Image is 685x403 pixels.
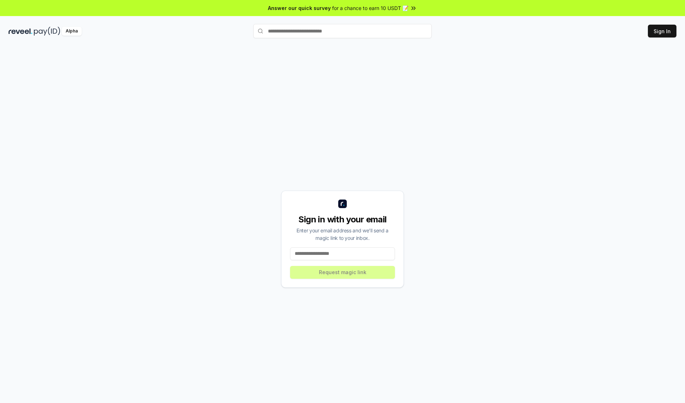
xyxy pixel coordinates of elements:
img: reveel_dark [9,27,32,36]
div: Alpha [62,27,82,36]
div: Sign in with your email [290,214,395,225]
div: Enter your email address and we’ll send a magic link to your inbox. [290,227,395,242]
button: Sign In [648,25,676,37]
span: for a chance to earn 10 USDT 📝 [332,4,409,12]
span: Answer our quick survey [268,4,331,12]
img: pay_id [34,27,60,36]
img: logo_small [338,200,347,208]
